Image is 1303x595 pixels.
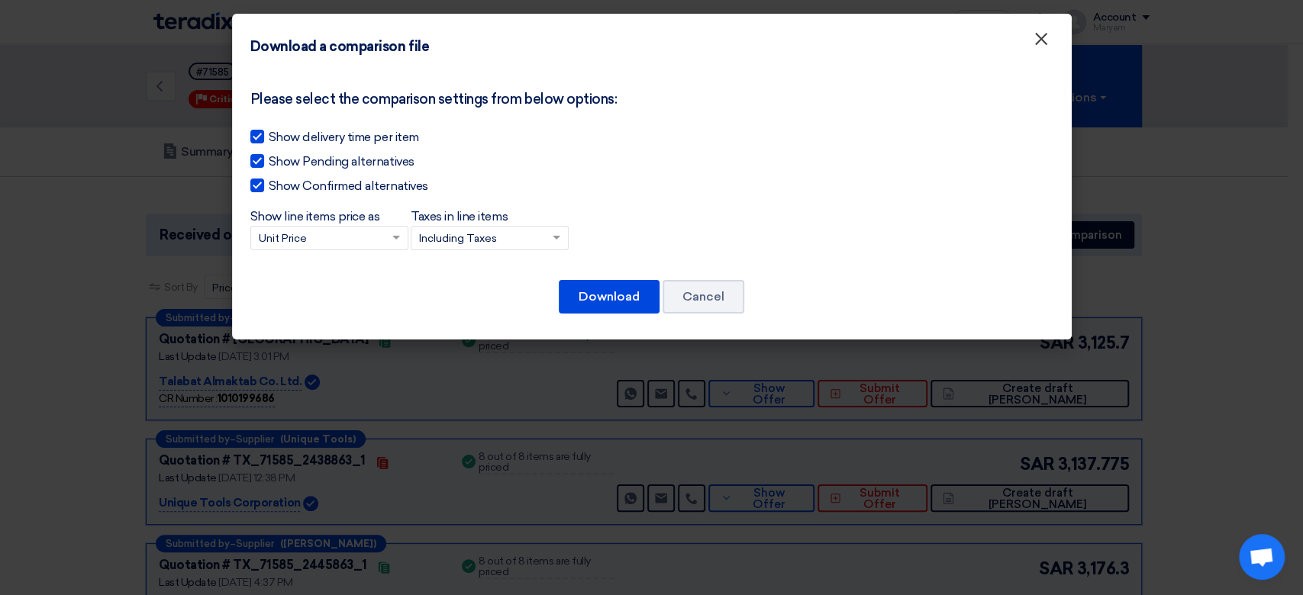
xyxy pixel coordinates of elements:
span: × [1034,27,1049,58]
span: Show delivery time per item [269,128,419,146]
h4: Download a comparison file [250,37,430,57]
span: Show line items price as [250,209,379,224]
button: Cancel [663,280,744,314]
div: Open chat [1239,534,1285,580]
input: Show line items price as Unit Price [259,227,385,252]
button: Download [559,280,660,314]
span: Show Confirmed alternatives [269,177,428,195]
button: Close [1021,24,1061,55]
span: Taxes in line items [411,209,508,224]
input: Taxes in line items Including Taxes [419,227,545,252]
span: Show Pending alternatives [269,153,414,171]
div: Please select the comparison settings from below options: [250,89,1053,110]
